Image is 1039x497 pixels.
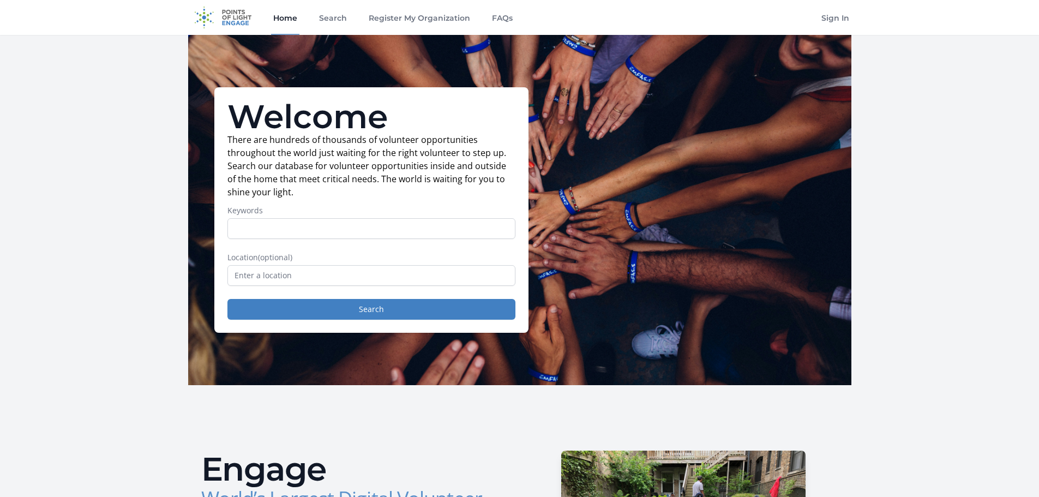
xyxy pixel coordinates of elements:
[227,205,515,216] label: Keywords
[258,252,292,262] span: (optional)
[227,133,515,199] p: There are hundreds of thousands of volunteer opportunities throughout the world just waiting for ...
[227,265,515,286] input: Enter a location
[227,252,515,263] label: Location
[201,453,511,486] h2: Engage
[227,100,515,133] h1: Welcome
[227,299,515,320] button: Search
